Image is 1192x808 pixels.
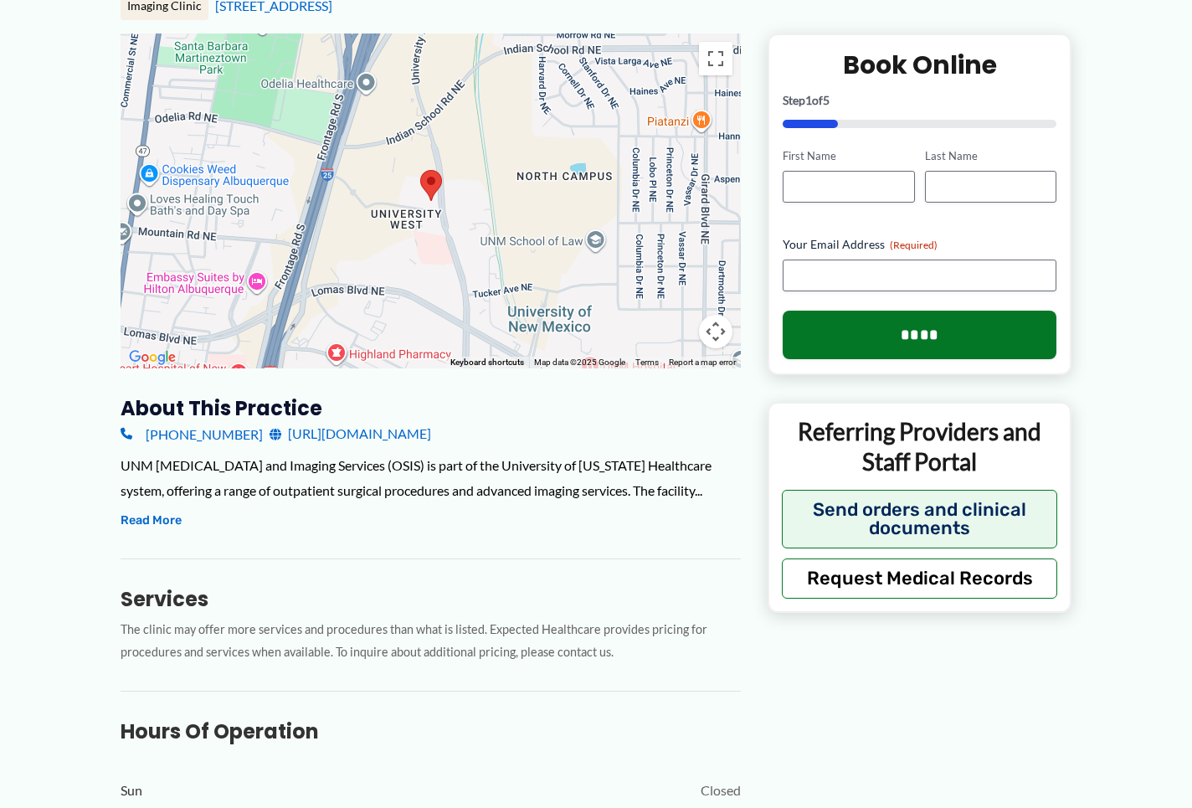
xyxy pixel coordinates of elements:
label: Last Name [925,148,1056,164]
h3: Services [121,586,741,612]
a: Report a map error [669,358,736,367]
label: Your Email Address [783,236,1056,253]
button: Request Medical Records [782,558,1057,599]
a: [PHONE_NUMBER] [121,421,263,446]
button: Toggle fullscreen view [699,42,732,75]
span: Closed [701,778,741,803]
span: (Required) [890,239,938,251]
span: Map data ©2025 Google [534,358,625,367]
label: First Name [783,148,914,164]
p: The clinic may offer more services and procedures than what is listed. Expected Healthcare provid... [121,619,741,664]
img: Google [125,347,180,368]
h3: Hours of Operation [121,718,741,744]
p: Step of [783,95,1056,106]
button: Keyboard shortcuts [450,357,524,368]
span: 1 [805,93,812,107]
button: Send orders and clinical documents [782,490,1057,548]
h2: Book Online [783,49,1056,81]
h3: About this practice [121,395,741,421]
button: Read More [121,511,182,531]
a: Terms (opens in new tab) [635,358,659,367]
p: Referring Providers and Staff Portal [782,416,1057,477]
button: Map camera controls [699,315,732,348]
div: UNM [MEDICAL_DATA] and Imaging Services (OSIS) is part of the University of [US_STATE] Healthcare... [121,453,741,502]
a: Open this area in Google Maps (opens a new window) [125,347,180,368]
a: [URL][DOMAIN_NAME] [270,421,431,446]
span: 5 [823,93,830,107]
span: Sun [121,778,142,803]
